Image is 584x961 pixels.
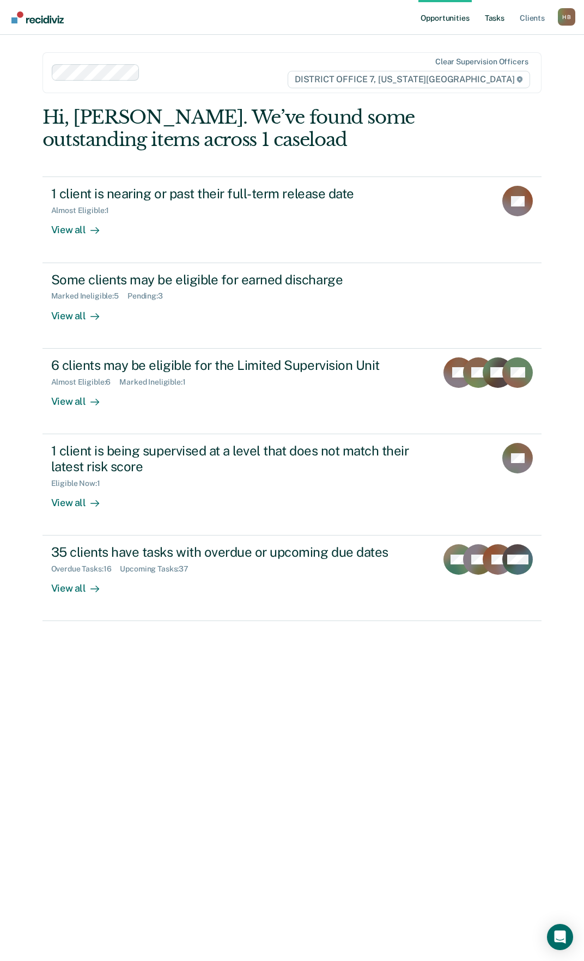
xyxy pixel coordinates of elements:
[51,291,127,301] div: Marked Ineligible : 5
[51,272,434,288] div: Some clients may be eligible for earned discharge
[119,378,194,387] div: Marked Ineligible : 1
[51,574,112,595] div: View all
[51,443,434,475] div: 1 client is being supervised at a level that does not match their latest risk score
[51,215,112,236] div: View all
[42,106,442,151] div: Hi, [PERSON_NAME]. We’ve found some outstanding items across 1 caseload
[288,71,530,88] span: DISTRICT OFFICE 7, [US_STATE][GEOGRAPHIC_DATA]
[51,186,434,202] div: 1 client is nearing or past their full-term release date
[51,386,112,407] div: View all
[42,263,542,349] a: Some clients may be eligible for earned dischargeMarked Ineligible:5Pending:3View all
[51,544,429,560] div: 35 clients have tasks with overdue or upcoming due dates
[558,8,575,26] div: H B
[51,378,120,387] div: Almost Eligible : 6
[42,177,542,263] a: 1 client is nearing or past their full-term release dateAlmost Eligible:1View all
[51,479,109,488] div: Eligible Now : 1
[120,564,197,574] div: Upcoming Tasks : 37
[127,291,172,301] div: Pending : 3
[11,11,64,23] img: Recidiviz
[42,434,542,536] a: 1 client is being supervised at a level that does not match their latest risk scoreEligible Now:1...
[51,564,120,574] div: Overdue Tasks : 16
[558,8,575,26] button: Profile dropdown button
[51,206,118,215] div: Almost Eligible : 1
[547,924,573,950] div: Open Intercom Messenger
[435,57,528,66] div: Clear supervision officers
[42,536,542,621] a: 35 clients have tasks with overdue or upcoming due datesOverdue Tasks:16Upcoming Tasks:37View all
[51,488,112,509] div: View all
[42,349,542,434] a: 6 clients may be eligible for the Limited Supervision UnitAlmost Eligible:6Marked Ineligible:1Vie...
[51,357,429,373] div: 6 clients may be eligible for the Limited Supervision Unit
[51,301,112,322] div: View all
